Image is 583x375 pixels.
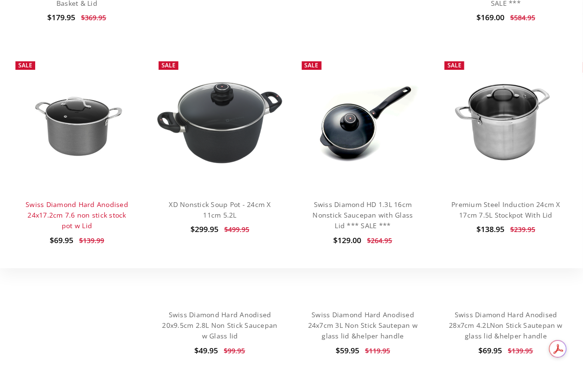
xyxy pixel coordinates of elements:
[169,200,271,220] a: XD Nonstick Soup Pot - 24cm X 11cm 5.2L
[297,56,429,188] a: Swiss Diamond HD 1.3L 16cm Nonstick Saucepan with Glass Lid *** SALE ***
[510,225,535,234] span: $239.95
[334,235,362,246] span: $129.00
[479,345,502,356] span: $69.95
[163,310,278,341] a: Swiss Diamond Hard Anodised 20x9.5cm 2.8L Non Stick Saucepan w Glass lid
[18,61,32,69] span: Sale
[313,200,413,231] a: Swiss Diamond HD 1.3L 16cm Nonstick Saucepan with Glass Lid *** SALE ***
[440,56,572,188] a: Premium Steel Induction 24cm X 17cm 7.5L Stockpot With Lid
[26,200,128,231] a: Swiss Diamond Hard Anodised 24x17.2cm 7.6 non stick stock pot w Lid
[447,61,461,69] span: Sale
[79,236,104,245] span: $139.99
[476,12,504,23] span: $169.00
[224,225,249,234] span: $499.95
[162,61,176,69] span: Sale
[190,224,218,234] span: $299.95
[508,346,533,355] span: $139.95
[476,224,504,234] span: $138.95
[510,13,535,22] span: $584.95
[365,346,390,355] span: $119.95
[195,345,218,356] span: $49.95
[452,200,561,220] a: Premium Steel Induction 24cm X 17cm 7.5L Stockpot With Lid
[154,56,286,188] a: XD Nonstick Soup Pot - 24cm X 11cm 5.2L
[81,13,107,22] span: $369.95
[297,76,429,168] img: Swiss Diamond HD 1.3L 16cm Nonstick Saucepan with Glass Lid *** SALE ***
[224,346,245,355] span: $99.95
[336,345,359,356] span: $59.95
[305,61,319,69] span: Sale
[48,12,76,23] span: $179.95
[11,56,143,188] a: Swiss Diamond Hard Anodised 24x17.2cm 7.6 non stick stock pot w Lid
[11,78,143,167] img: Swiss Diamond Hard Anodised 24x17.2cm 7.6 non stick stock pot w Lid
[50,235,73,246] span: $69.95
[449,310,563,341] a: Swiss Diamond Hard Anodised 28x7cm 4.2LNon Stick Sautepan w glass lid &helper handle
[154,78,286,167] img: XD Nonstick Soup Pot - 24cm X 11cm 5.2L
[367,236,393,245] span: $264.95
[308,310,418,341] a: Swiss Diamond Hard Anodised 24x7cm 3L Non Stick Sautepan w glass lid &helper handle
[440,78,572,167] img: Premium Steel Induction 24cm X 17cm 7.5L Stockpot With Lid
